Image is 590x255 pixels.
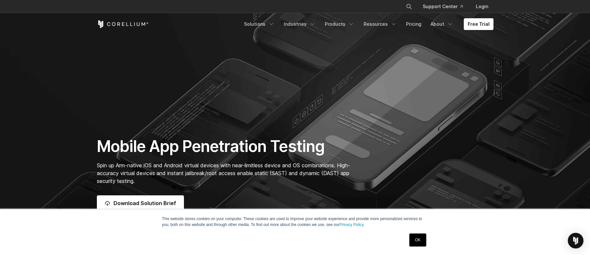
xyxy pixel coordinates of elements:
[162,216,428,228] p: This website stores cookies on your computer. These cookies are used to improve your website expe...
[240,18,493,30] div: Navigation Menu
[402,18,425,30] a: Pricing
[97,195,184,211] a: Download Solution Brief
[568,233,583,248] div: Open Intercom Messenger
[321,18,358,30] a: Products
[113,199,176,207] span: Download Solution Brief
[97,20,149,28] a: Corellium Home
[409,233,426,247] a: OK
[403,1,415,12] button: Search
[97,162,350,184] span: Spin up Arm-native iOS and Android virtual devices with near-limitless device and OS combinations...
[340,222,365,227] a: Privacy Policy.
[464,18,493,30] a: Free Trial
[360,18,401,30] a: Resources
[280,18,320,30] a: Industries
[97,137,357,156] h1: Mobile App Penetration Testing
[240,18,279,30] a: Solutions
[417,1,468,12] a: Support Center
[471,1,493,12] a: Login
[427,18,457,30] a: About
[398,1,493,12] div: Navigation Menu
